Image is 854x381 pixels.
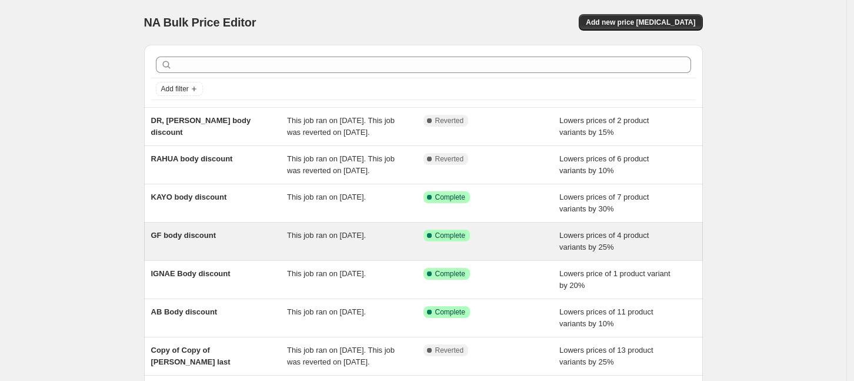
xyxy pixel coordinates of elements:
[156,82,203,96] button: Add filter
[435,346,464,355] span: Reverted
[151,116,251,137] span: DR, [PERSON_NAME] body discount
[435,116,464,125] span: Reverted
[435,269,465,279] span: Complete
[559,231,649,251] span: Lowers prices of 4 product variants by 25%
[144,16,256,29] span: NA Bulk Price Editor
[559,116,649,137] span: Lowers prices of 2 product variants by 15%
[586,18,695,27] span: Add new price [MEDICAL_DATA]
[435,193,465,202] span: Complete
[287,193,366,201] span: This job ran on [DATE].
[287,307,366,316] span: This job ran on [DATE].
[151,154,233,163] span: RAHUA body discount
[287,116,395,137] span: This job ran on [DATE]. This job was reverted on [DATE].
[151,346,231,366] span: Copy of Copy of [PERSON_NAME] last
[287,154,395,175] span: This job ran on [DATE]. This job was reverted on [DATE].
[559,193,649,213] span: Lowers prices of 7 product variants by 30%
[559,346,653,366] span: Lowers prices of 13 product variants by 25%
[287,231,366,240] span: This job ran on [DATE].
[435,231,465,240] span: Complete
[151,307,218,316] span: AB Body discount
[151,231,216,240] span: GF body discount
[287,346,395,366] span: This job ran on [DATE]. This job was reverted on [DATE].
[161,84,189,94] span: Add filter
[435,307,465,317] span: Complete
[579,14,702,31] button: Add new price [MEDICAL_DATA]
[151,269,231,278] span: IGNAE Body discount
[559,154,649,175] span: Lowers prices of 6 product variants by 10%
[559,307,653,328] span: Lowers prices of 11 product variants by 10%
[151,193,227,201] span: KAYO body discount
[435,154,464,164] span: Reverted
[287,269,366,278] span: This job ran on [DATE].
[559,269,670,290] span: Lowers price of 1 product variant by 20%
